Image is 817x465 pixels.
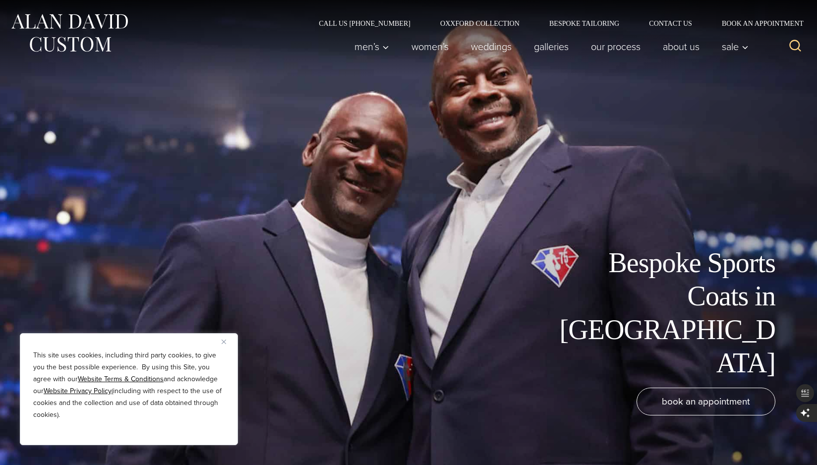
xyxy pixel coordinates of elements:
a: Website Terms & Conditions [78,374,164,384]
img: Alan David Custom [10,11,129,55]
a: Galleries [523,37,580,57]
a: Our Process [580,37,652,57]
a: Website Privacy Policy [44,386,112,396]
h1: Bespoke Sports Coats in [GEOGRAPHIC_DATA] [552,246,775,380]
button: View Search Form [783,35,807,58]
a: Call Us [PHONE_NUMBER] [304,20,425,27]
a: Women’s [401,37,460,57]
span: Men’s [354,42,389,52]
p: This site uses cookies, including third party cookies, to give you the best possible experience. ... [33,349,225,421]
a: Bespoke Tailoring [534,20,634,27]
a: book an appointment [637,388,775,415]
nav: Secondary Navigation [304,20,807,27]
img: Close [222,340,226,344]
a: Contact Us [634,20,707,27]
span: book an appointment [662,394,750,408]
nav: Primary Navigation [344,37,754,57]
button: Close [222,336,233,348]
a: About Us [652,37,711,57]
a: Oxxford Collection [425,20,534,27]
span: Sale [722,42,749,52]
a: Book an Appointment [707,20,807,27]
a: weddings [460,37,523,57]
